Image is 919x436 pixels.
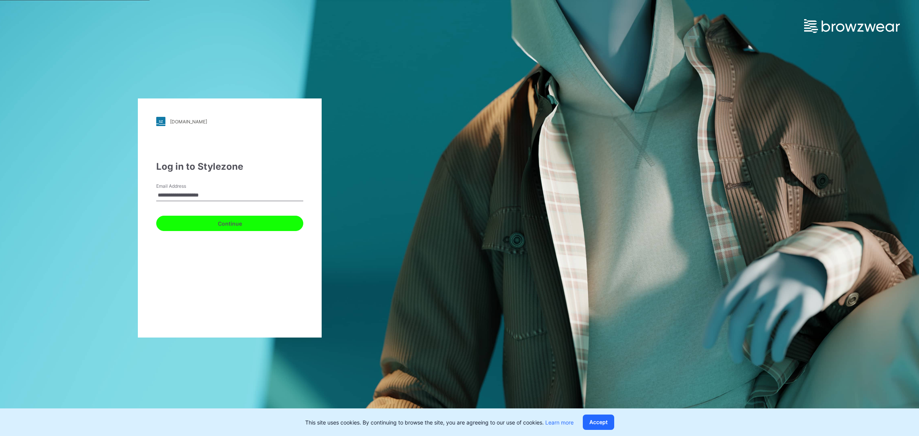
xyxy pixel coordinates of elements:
[305,418,574,426] p: This site uses cookies. By continuing to browse the site, you are agreeing to our use of cookies.
[156,183,210,190] label: Email Address
[156,117,303,126] a: [DOMAIN_NAME]
[583,415,614,430] button: Accept
[156,117,165,126] img: stylezone-logo.562084cfcfab977791bfbf7441f1a819.svg
[156,160,303,174] div: Log in to Stylezone
[545,419,574,426] a: Learn more
[170,119,207,125] div: [DOMAIN_NAME]
[804,19,900,33] img: browzwear-logo.e42bd6dac1945053ebaf764b6aa21510.svg
[156,216,303,231] button: Continue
